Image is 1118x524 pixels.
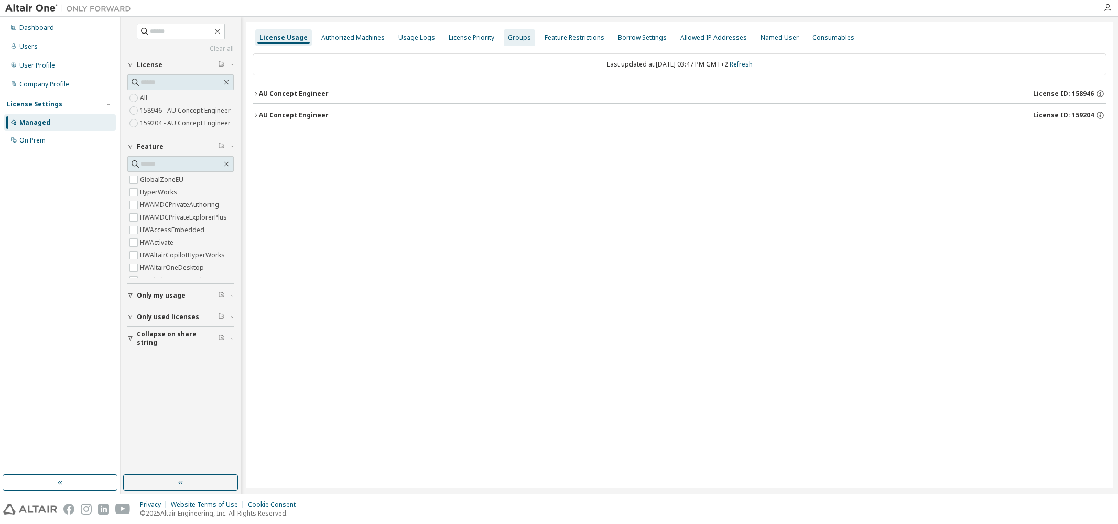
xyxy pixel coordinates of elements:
label: HWAltairOneDesktop [140,261,206,274]
span: License ID: 159204 [1033,111,1094,119]
span: Clear filter [218,313,224,321]
a: Refresh [730,60,753,69]
button: AU Concept EngineerLicense ID: 158946 [253,82,1106,105]
label: All [140,92,149,104]
div: Consumables [812,34,854,42]
div: Allowed IP Addresses [680,34,747,42]
span: Feature [137,143,164,151]
div: Managed [19,118,50,127]
span: Clear filter [218,334,224,343]
span: Clear filter [218,61,224,69]
span: Only used licenses [137,313,199,321]
div: Company Profile [19,80,69,89]
div: Dashboard [19,24,54,32]
div: Usage Logs [398,34,435,42]
div: Feature Restrictions [545,34,604,42]
button: Collapse on share string [127,327,234,350]
button: Feature [127,135,234,158]
button: Only my usage [127,284,234,307]
img: Altair One [5,3,136,14]
span: License [137,61,162,69]
img: facebook.svg [63,504,74,515]
div: Borrow Settings [618,34,667,42]
img: instagram.svg [81,504,92,515]
div: Groups [508,34,531,42]
label: HWAccessEmbedded [140,224,207,236]
button: Only used licenses [127,305,234,329]
button: License [127,53,234,77]
img: altair_logo.svg [3,504,57,515]
span: Clear filter [218,291,224,300]
div: Cookie Consent [248,500,302,509]
span: Clear filter [218,143,224,151]
div: Users [19,42,38,51]
span: Only my usage [137,291,186,300]
img: youtube.svg [115,504,131,515]
label: HyperWorks [140,186,179,199]
p: © 2025 Altair Engineering, Inc. All Rights Reserved. [140,509,302,518]
span: Collapse on share string [137,330,218,347]
div: Website Terms of Use [171,500,248,509]
label: HWAMDCPrivateExplorerPlus [140,211,229,224]
label: HWAMDCPrivateAuthoring [140,199,221,211]
div: Authorized Machines [321,34,385,42]
div: AU Concept Engineer [259,111,329,119]
label: HWAltairOneEnterpriseUser [140,274,226,287]
div: On Prem [19,136,46,145]
div: License Settings [7,100,62,108]
a: Clear all [127,45,234,53]
div: Last updated at: [DATE] 03:47 PM GMT+2 [253,53,1106,75]
label: HWActivate [140,236,176,249]
label: HWAltairCopilotHyperWorks [140,249,227,261]
img: linkedin.svg [98,504,109,515]
span: License ID: 158946 [1033,90,1094,98]
div: Named User [761,34,799,42]
button: AU Concept EngineerLicense ID: 159204 [253,104,1106,127]
label: 159204 - AU Concept Engineer [140,117,233,129]
label: 158946 - AU Concept Engineer [140,104,233,117]
div: Privacy [140,500,171,509]
div: User Profile [19,61,55,70]
div: License Priority [449,34,494,42]
div: AU Concept Engineer [259,90,329,98]
div: License Usage [259,34,308,42]
label: GlobalZoneEU [140,173,186,186]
